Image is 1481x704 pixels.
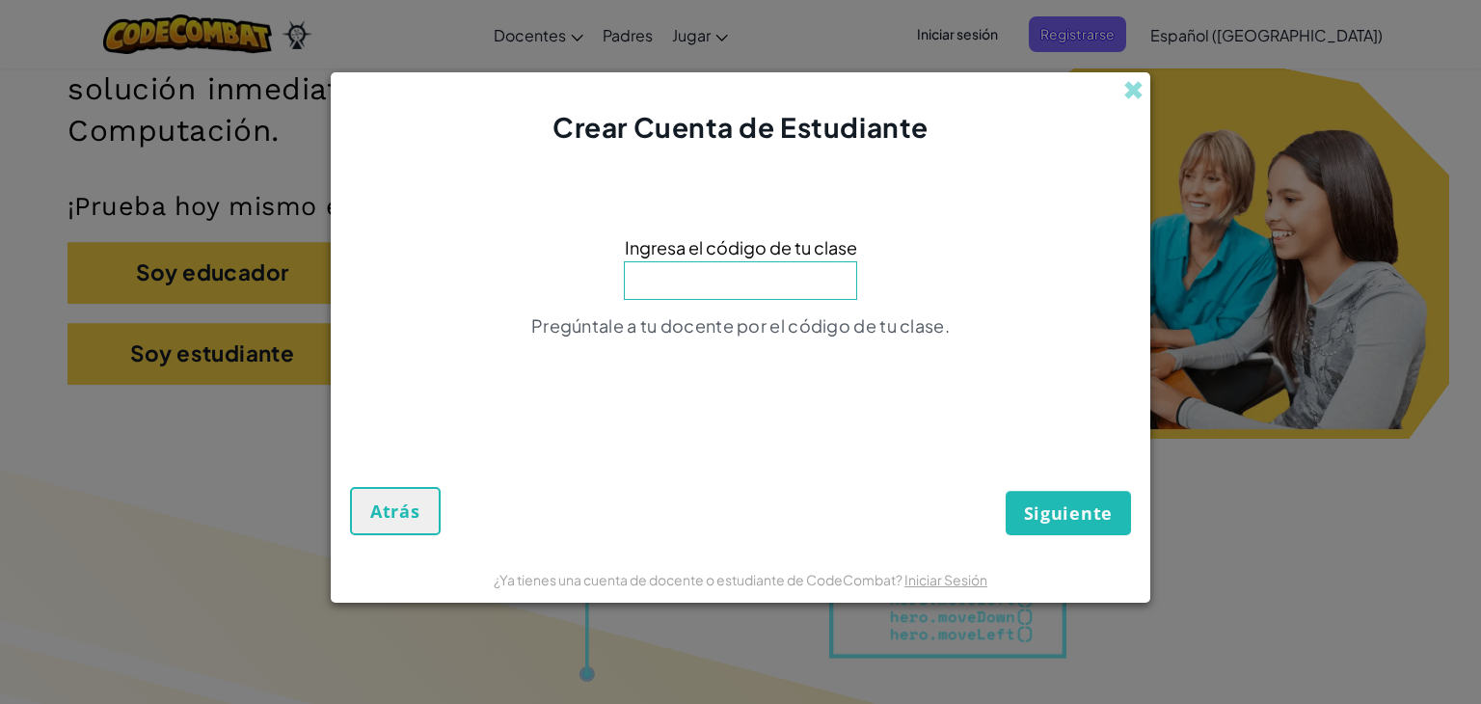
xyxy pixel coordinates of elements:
[904,571,987,588] a: Iniciar Sesión
[531,314,950,337] span: Pregúntale a tu docente por el código de tu clase.
[625,233,857,261] span: Ingresa el código de tu clase
[370,500,420,523] span: Atrás
[552,110,929,144] span: Crear Cuenta de Estudiante
[1006,491,1131,535] button: Siguiente
[1024,501,1113,525] span: Siguiente
[350,487,441,535] button: Atrás
[494,571,904,588] span: ¿Ya tienes una cuenta de docente o estudiante de CodeCombat?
